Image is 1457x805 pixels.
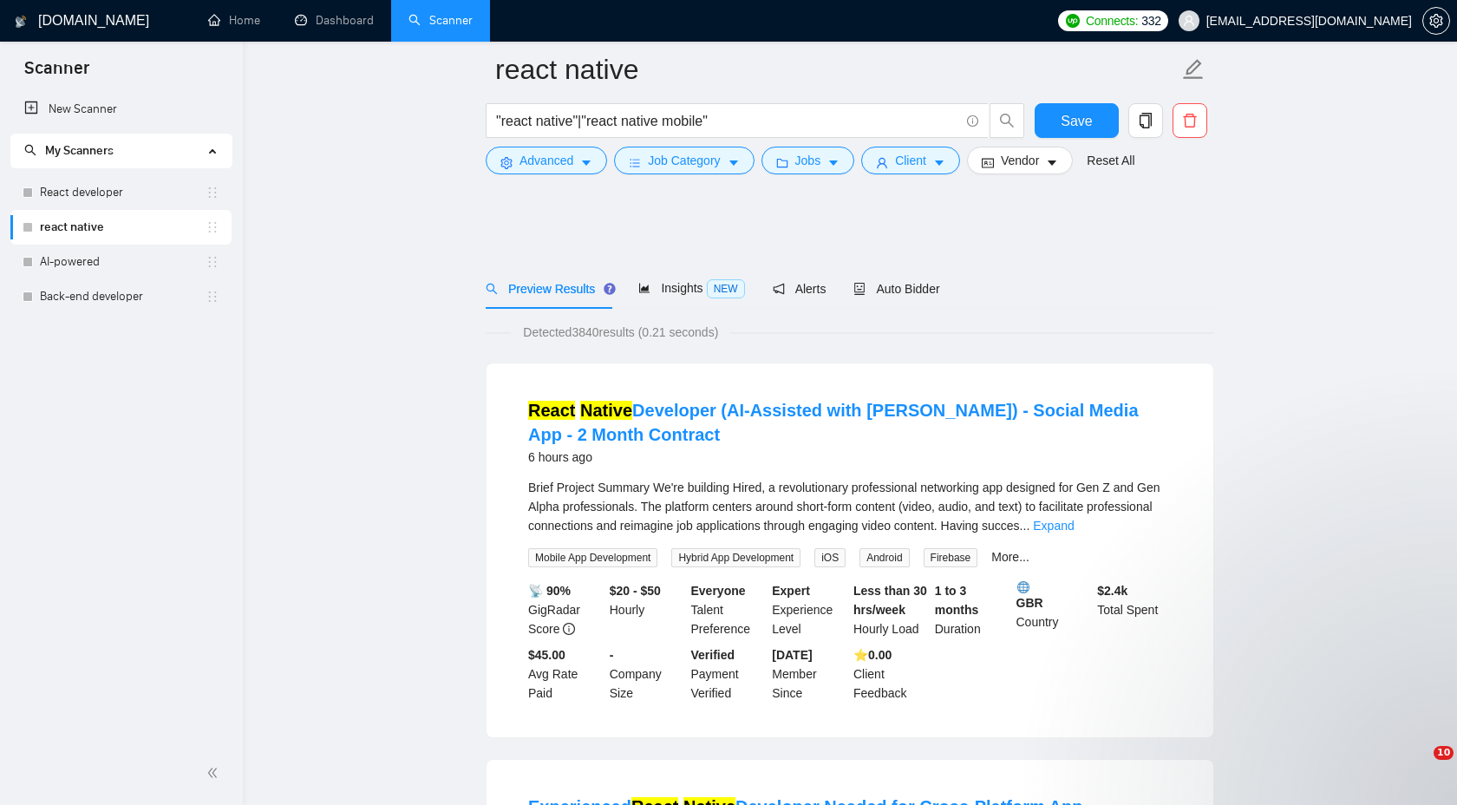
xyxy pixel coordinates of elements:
b: ⭐️ 0.00 [853,648,892,662]
li: New Scanner [10,92,232,127]
span: setting [1423,14,1449,28]
b: 📡 90% [528,584,571,598]
span: Mobile App Development [528,548,657,567]
div: Experience Level [768,581,850,638]
span: user [876,156,888,169]
b: Everyone [691,584,746,598]
b: Less than 30 hrs/week [853,584,927,617]
button: barsJob Categorycaret-down [614,147,754,174]
div: Country [1013,581,1094,638]
button: search [990,103,1024,138]
img: logo [15,8,27,36]
span: Hybrid App Development [671,548,800,567]
span: Auto Bidder [853,282,939,296]
mark: Native [580,401,632,420]
a: AI-powered [40,245,206,279]
span: search [24,144,36,156]
span: bars [629,156,641,169]
b: [DATE] [772,648,812,662]
span: setting [500,156,513,169]
span: info-circle [967,115,978,127]
button: settingAdvancedcaret-down [486,147,607,174]
span: My Scanners [24,143,114,158]
span: Detected 3840 results (0.21 seconds) [511,323,730,342]
span: holder [206,255,219,269]
span: 332 [1141,11,1160,30]
span: Android [859,548,909,567]
button: userClientcaret-down [861,147,960,174]
span: Vendor [1001,151,1039,170]
button: idcardVendorcaret-down [967,147,1073,174]
span: search [990,113,1023,128]
div: Member Since [768,645,850,703]
span: user [1183,15,1195,27]
li: react native [10,210,232,245]
button: delete [1173,103,1207,138]
button: setting [1422,7,1450,35]
span: caret-down [1046,156,1058,169]
span: Job Category [648,151,720,170]
div: Company Size [606,645,688,703]
a: Expand [1033,519,1074,533]
button: copy [1128,103,1163,138]
span: Jobs [795,151,821,170]
span: Connects: [1086,11,1138,30]
span: Alerts [773,282,827,296]
b: GBR [1016,581,1091,610]
span: Save [1061,110,1092,132]
span: delete [1173,113,1206,128]
mark: React [528,401,575,420]
span: area-chart [638,282,650,294]
b: 1 to 3 months [935,584,979,617]
a: react native [40,210,206,245]
b: - [610,648,614,662]
b: Verified [691,648,735,662]
a: searchScanner [408,13,473,28]
a: Reset All [1087,151,1134,170]
li: React developer [10,175,232,210]
span: search [486,283,498,295]
span: holder [206,186,219,200]
div: GigRadar Score [525,581,606,638]
div: Hourly [606,581,688,638]
span: idcard [982,156,994,169]
span: folder [776,156,788,169]
span: holder [206,290,219,304]
span: iOS [814,548,846,567]
div: Avg Rate Paid [525,645,606,703]
span: Firebase [924,548,978,567]
a: React developer [40,175,206,210]
input: Scanner name... [495,48,1179,91]
b: Expert [772,584,810,598]
button: folderJobscaret-down [761,147,855,174]
div: Duration [931,581,1013,638]
span: Advanced [519,151,573,170]
a: Back-end developer [40,279,206,314]
iframe: Intercom live chat [1398,746,1440,788]
span: robot [853,283,866,295]
b: $ 2.4k [1097,584,1127,598]
span: 10 [1434,746,1454,760]
span: holder [206,220,219,234]
div: Talent Preference [688,581,769,638]
span: ... [1020,519,1030,533]
a: New Scanner [24,92,218,127]
a: React NativeDeveloper (AI-Assisted with [PERSON_NAME]) - Social Media App - 2 Month Contract [528,401,1139,444]
span: edit [1182,58,1205,81]
span: info-circle [563,623,575,635]
div: Payment Verified [688,645,769,703]
a: homeHome [208,13,260,28]
span: double-left [206,764,224,782]
span: NEW [707,279,745,298]
span: notification [773,283,785,295]
a: dashboardDashboard [295,13,374,28]
div: Total Spent [1094,581,1175,638]
img: 🌐 [1017,581,1029,593]
a: setting [1422,14,1450,28]
b: $20 - $50 [610,584,661,598]
li: AI-powered [10,245,232,279]
span: My Scanners [45,143,114,158]
a: More... [991,550,1029,564]
span: copy [1129,113,1162,128]
div: 6 hours ago [528,447,1172,468]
